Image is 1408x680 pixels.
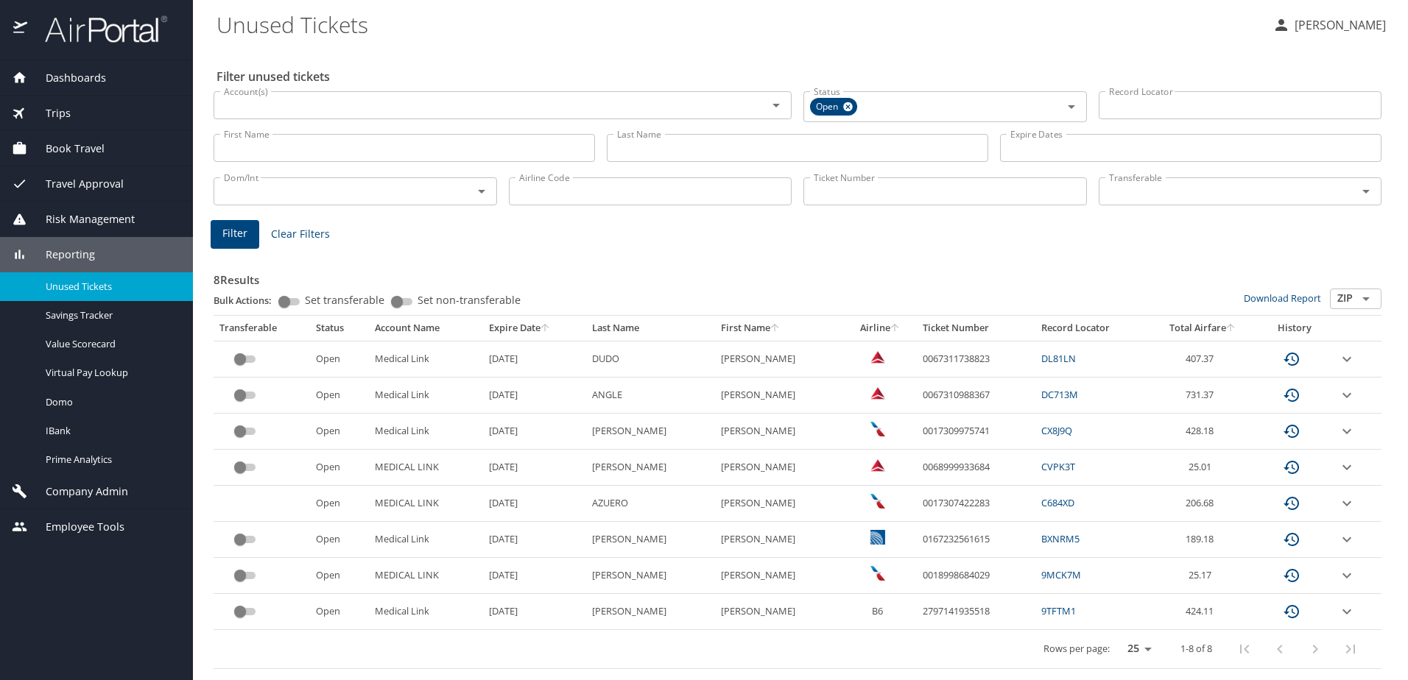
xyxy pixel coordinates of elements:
th: Last Name [586,316,715,341]
span: Unused Tickets [46,280,175,294]
h3: 8 Results [214,263,1381,288]
td: 0017307422283 [917,486,1035,522]
th: Airline [844,316,917,341]
td: 0017309975741 [917,414,1035,450]
td: [DATE] [483,522,586,558]
button: sort [541,324,551,333]
button: expand row [1338,386,1356,404]
td: Open [310,341,369,377]
td: 25.17 [1147,558,1258,594]
button: [PERSON_NAME] [1267,12,1392,38]
td: Medical Link [369,341,483,377]
span: Domo [46,395,175,409]
img: American Airlines [870,422,885,436]
span: Reporting [27,247,95,263]
img: United Airlines [870,530,885,545]
span: IBank [46,424,175,438]
td: [PERSON_NAME] [586,450,715,486]
td: [PERSON_NAME] [586,558,715,594]
td: Open [310,594,369,630]
a: DL81LN [1041,352,1076,365]
button: Open [1061,96,1082,117]
p: [PERSON_NAME] [1290,16,1386,34]
button: sort [890,324,901,333]
a: 9TFTM1 [1041,604,1076,617]
table: custom pagination table [214,316,1381,669]
td: [PERSON_NAME] [715,414,844,450]
td: [DATE] [483,378,586,414]
button: Open [766,95,786,116]
td: [PERSON_NAME] [715,594,844,630]
th: First Name [715,316,844,341]
td: [PERSON_NAME] [715,558,844,594]
td: [DATE] [483,414,586,450]
td: [PERSON_NAME] [715,486,844,522]
span: Savings Tracker [46,308,175,322]
td: 428.18 [1147,414,1258,450]
img: American Airlines [870,566,885,581]
span: Company Admin [27,484,128,500]
td: [PERSON_NAME] [715,378,844,414]
td: Open [310,414,369,450]
a: CVPK3T [1041,460,1075,473]
td: 189.18 [1147,522,1258,558]
td: 424.11 [1147,594,1258,630]
td: [PERSON_NAME] [586,522,715,558]
th: Expire Date [483,316,586,341]
a: BXNRM5 [1041,532,1080,545]
th: Status [310,316,369,341]
td: MEDICAL LINK [369,558,483,594]
td: Medical Link [369,414,483,450]
th: Total Airfare [1147,316,1258,341]
button: sort [1226,324,1236,333]
div: Open [810,98,857,116]
button: Open [1356,181,1376,202]
td: 0018998684029 [917,558,1035,594]
p: Bulk Actions: [214,294,284,307]
span: Book Travel [27,141,105,157]
td: Open [310,522,369,558]
a: Download Report [1244,291,1321,305]
td: AZUERO [586,486,715,522]
button: expand row [1338,603,1356,620]
td: 25.01 [1147,450,1258,486]
a: C684XD [1041,496,1074,509]
td: 0067310988367 [917,378,1035,414]
span: B6 [872,604,883,617]
th: Record Locator [1035,316,1147,341]
span: Travel Approval [27,176,124,192]
button: expand row [1338,567,1356,584]
span: Virtual Pay Lookup [46,366,175,380]
td: [PERSON_NAME] [715,522,844,558]
button: Filter [211,220,259,249]
button: Clear Filters [265,221,336,248]
span: Set transferable [305,295,384,305]
th: Account Name [369,316,483,341]
img: icon-airportal.png [13,15,29,43]
td: 206.68 [1147,486,1258,522]
span: Clear Filters [271,225,330,244]
td: 0167232561615 [917,522,1035,558]
h2: Filter unused tickets [217,65,1384,88]
span: Filter [222,224,247,243]
th: History [1258,316,1332,341]
button: Open [471,181,492,202]
button: sort [770,324,781,333]
button: expand row [1338,422,1356,440]
span: Dashboards [27,70,106,86]
td: Open [310,378,369,414]
div: Transferable [219,322,304,335]
td: 0068999933684 [917,450,1035,486]
h1: Unused Tickets [217,1,1261,47]
td: [DATE] [483,594,586,630]
span: Risk Management [27,211,135,227]
a: 9MCK7M [1041,568,1081,581]
span: Trips [27,105,71,121]
td: [DATE] [483,450,586,486]
td: Open [310,486,369,522]
td: [DATE] [483,486,586,522]
td: Medical Link [369,378,483,414]
span: Prime Analytics [46,453,175,467]
select: rows per page [1116,638,1157,660]
img: airportal-logo.png [29,15,167,43]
